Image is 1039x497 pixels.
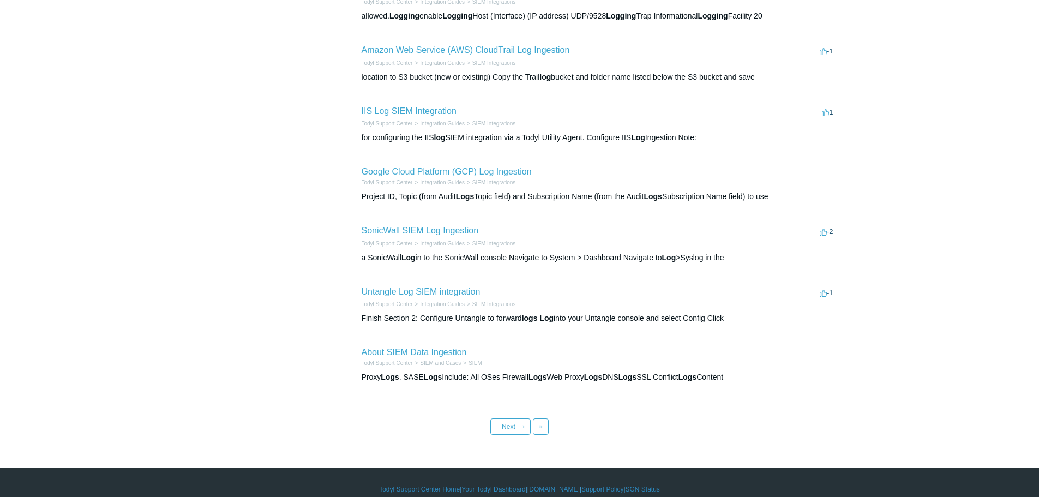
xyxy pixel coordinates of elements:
li: Todyl Support Center [362,178,413,187]
div: | | | | [203,484,836,494]
em: log [539,73,551,81]
em: Logs [456,192,474,201]
li: SIEM and Cases [412,359,461,367]
a: Todyl Support Center [362,179,413,185]
li: SIEM Integrations [465,59,515,67]
em: Log [401,253,416,262]
div: location to S3 bucket (new or existing) Copy the Trail bucket and folder name listed below the S3... [362,71,836,83]
em: Logging [442,11,472,20]
em: Logging [389,11,419,20]
li: Integration Guides [412,178,465,187]
em: Logs [528,373,546,381]
a: [DOMAIN_NAME] [527,484,580,494]
em: logs [522,314,538,322]
em: Log [539,314,554,322]
a: SIEM [469,360,482,366]
a: IIS Log SIEM Integration [362,106,457,116]
a: Support Policy [581,484,623,494]
em: log [434,133,446,142]
li: Todyl Support Center [362,359,413,367]
em: Logging [698,11,728,20]
em: Logs [584,373,602,381]
a: Integration Guides [420,301,465,307]
a: SIEM Integrations [472,301,515,307]
div: Finish Section 2: Configure Untangle to forward into your Untangle console and select Config Click [362,313,836,324]
a: Todyl Support Center [362,301,413,307]
li: Integration Guides [412,59,465,67]
a: Todyl Support Center [362,60,413,66]
span: Next [502,423,515,430]
li: Todyl Support Center [362,300,413,308]
a: Integration Guides [420,179,465,185]
div: a SonicWall in to the SonicWall console Navigate to System > Dashboard Navigate to >Syslog in the [362,252,836,264]
a: SIEM Integrations [472,121,515,127]
div: allowed. enable Host (Interface) (IP address) UDP/9528 Trap Informational Facility 20 [362,10,836,22]
em: Log [631,133,645,142]
a: Todyl Support Center [362,241,413,247]
li: Todyl Support Center [362,119,413,128]
em: Logs [618,373,636,381]
a: Integration Guides [420,121,465,127]
li: Todyl Support Center [362,59,413,67]
em: Log [662,253,676,262]
li: SIEM Integrations [465,178,515,187]
li: SIEM [461,359,482,367]
em: Logs [678,373,696,381]
span: -1 [820,47,833,55]
span: › [522,423,525,430]
a: Google Cloud Platform (GCP) Log Ingestion [362,167,532,176]
a: Your Todyl Dashboard [461,484,525,494]
div: for configuring the IIS SIEM integration via a Todyl Utility Agent. Configure IIS Ingestion Note: [362,132,836,143]
a: SIEM Integrations [472,60,515,66]
a: SIEM Integrations [472,179,515,185]
li: Integration Guides [412,300,465,308]
a: Amazon Web Service (AWS) CloudTrail Log Ingestion [362,45,570,55]
li: Integration Guides [412,119,465,128]
div: Proxy . SASE Include: All OSes Firewall Web Proxy DNS SSL Conflict Content [362,372,836,383]
a: SGN Status [626,484,660,494]
li: Integration Guides [412,239,465,248]
em: Logs [644,192,662,201]
span: » [539,423,543,430]
a: Untangle Log SIEM integration [362,287,481,296]
li: Todyl Support Center [362,239,413,248]
span: -2 [820,227,833,236]
div: Project ID, Topic (from Audit Topic field) and Subscription Name (from the Audit Subscription Nam... [362,191,836,202]
li: SIEM Integrations [465,300,515,308]
a: SIEM Integrations [472,241,515,247]
em: Logging [606,11,636,20]
li: SIEM Integrations [465,239,515,248]
em: Logs [424,373,442,381]
a: Next [490,418,531,435]
em: Logs [381,373,399,381]
span: -1 [820,289,833,297]
a: Todyl Support Center [362,360,413,366]
span: 1 [822,108,833,116]
a: Integration Guides [420,60,465,66]
a: Todyl Support Center Home [379,484,460,494]
a: Integration Guides [420,241,465,247]
a: SIEM and Cases [420,360,461,366]
a: SonicWall SIEM Log Ingestion [362,226,479,235]
a: About SIEM Data Ingestion [362,348,467,357]
a: Todyl Support Center [362,121,413,127]
li: SIEM Integrations [465,119,515,128]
